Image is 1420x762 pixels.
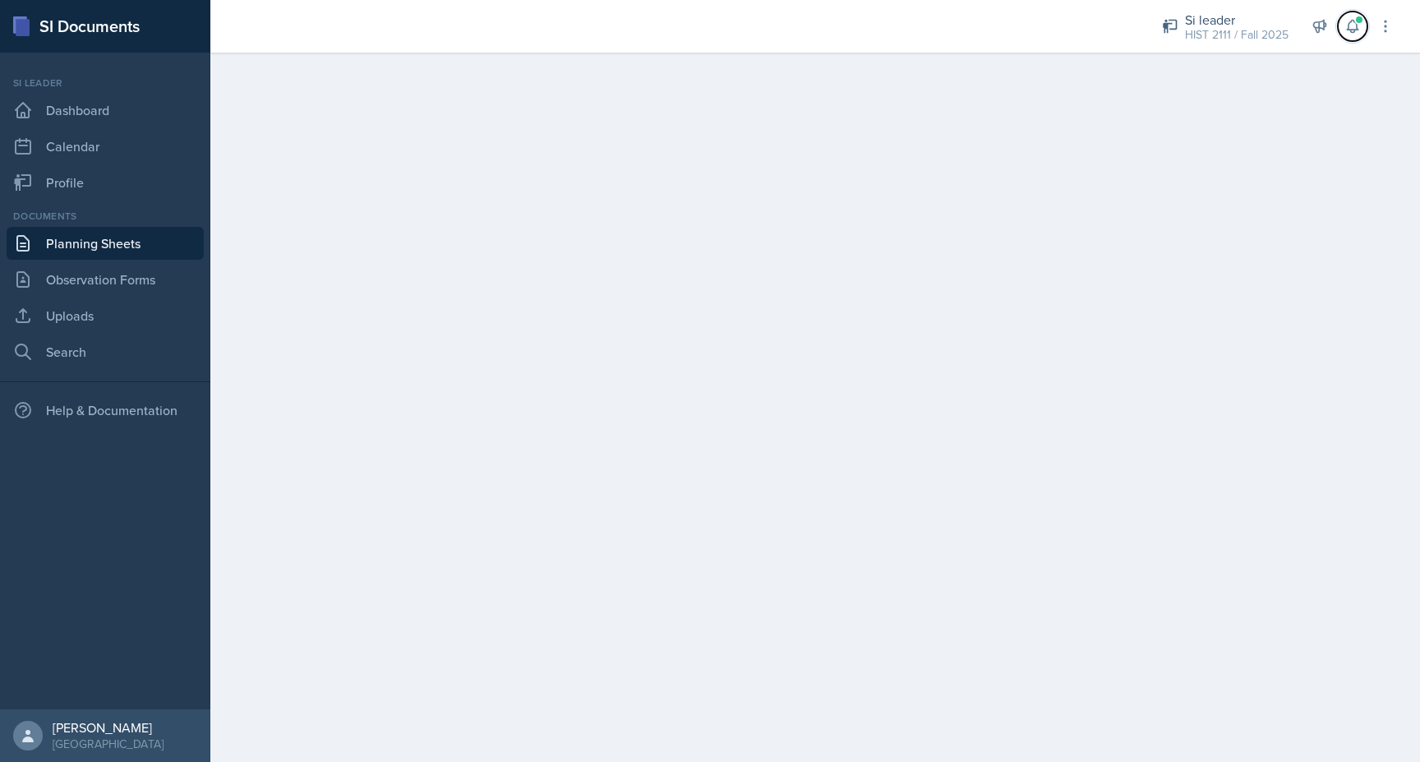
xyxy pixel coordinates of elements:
a: Calendar [7,130,204,163]
a: Search [7,335,204,368]
div: Help & Documentation [7,394,204,427]
div: Documents [7,209,204,224]
div: HIST 2111 / Fall 2025 [1185,26,1289,44]
div: [PERSON_NAME] [53,719,164,736]
a: Planning Sheets [7,227,204,260]
div: Si leader [7,76,204,90]
a: Uploads [7,299,204,332]
a: Profile [7,166,204,199]
a: Observation Forms [7,263,204,296]
div: Si leader [1185,10,1289,30]
a: Dashboard [7,94,204,127]
div: [GEOGRAPHIC_DATA] [53,736,164,752]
